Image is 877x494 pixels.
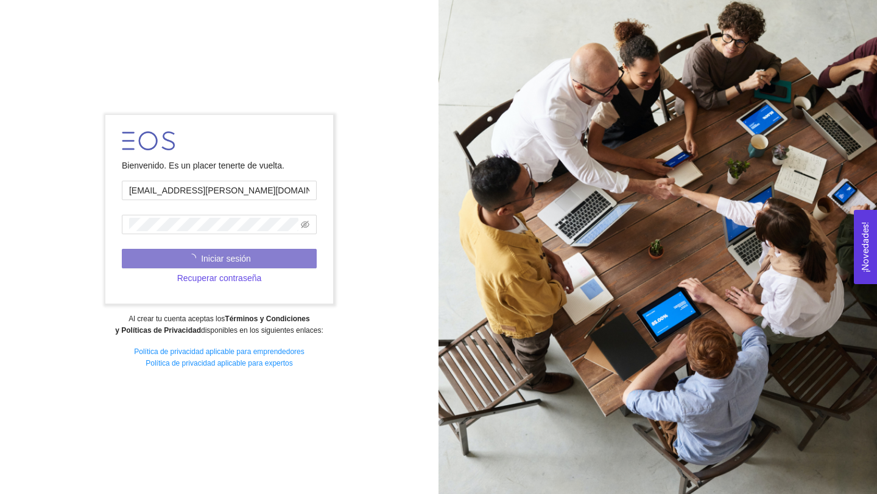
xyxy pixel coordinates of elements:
[122,268,317,288] button: Recuperar contraseña
[122,159,317,172] div: Bienvenido. Es un placer tenerte de vuelta.
[146,359,292,367] a: Política de privacidad aplicable para expertos
[188,254,201,262] span: loading
[8,313,430,336] div: Al crear tu cuenta aceptas los disponibles en los siguientes enlaces:
[122,181,317,200] input: Correo electrónico
[301,220,309,229] span: eye-invisible
[854,210,877,284] button: Open Feedback Widget
[201,252,251,265] span: Iniciar sesión
[122,273,317,283] a: Recuperar contraseña
[122,131,175,150] img: LOGO
[115,315,309,335] strong: Términos y Condiciones y Políticas de Privacidad
[122,249,317,268] button: Iniciar sesión
[177,271,262,285] span: Recuperar contraseña
[134,347,305,356] a: Política de privacidad aplicable para emprendedores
